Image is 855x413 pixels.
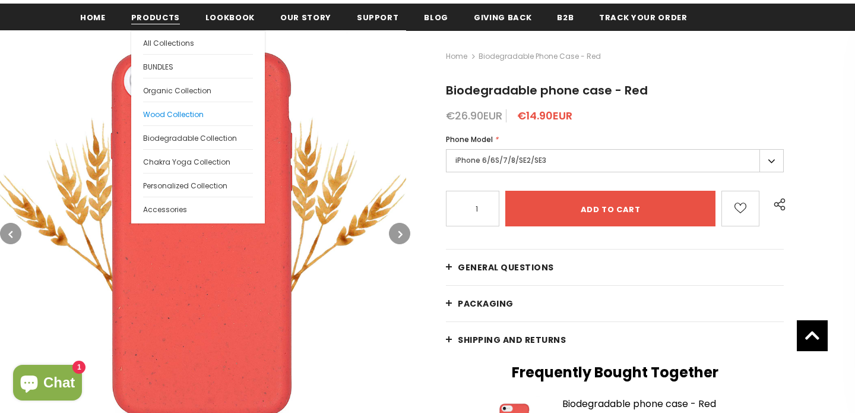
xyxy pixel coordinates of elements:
h2: Frequently Bought Together [446,364,784,382]
a: Chakra Yoga Collection [143,149,253,173]
a: Giving back [474,4,531,30]
span: Track your order [599,12,687,23]
span: Blog [424,12,448,23]
span: Our Story [280,12,331,23]
span: BUNDLES [143,62,173,72]
inbox-online-store-chat: Shopify online store chat [9,365,85,403]
a: Personalized Collection [143,173,253,197]
a: Our Story [280,4,331,30]
span: General Questions [458,261,554,273]
span: Home [80,12,106,23]
span: Lookbook [205,12,255,23]
span: PACKAGING [458,298,514,310]
span: €26.90EUR [446,108,502,123]
span: Shipping and returns [458,334,566,346]
a: Shipping and returns [446,322,784,358]
a: Lookbook [205,4,255,30]
a: Wood Collection [143,102,253,125]
a: Blog [424,4,448,30]
span: €14.90EUR [517,108,572,123]
input: Add to cart [505,191,715,226]
label: iPhone 6/6S/7/8/SE2/SE3 [446,149,784,172]
a: B2B [557,4,574,30]
a: Organic Collection [143,78,253,102]
a: All Collections [143,31,253,54]
span: Accessories [143,204,187,215]
a: PACKAGING [446,286,784,321]
span: Organic Collection [143,86,211,96]
span: Giving back [474,12,531,23]
span: Products [131,12,180,23]
span: Biodegradable Collection [143,133,237,143]
span: Phone Model [446,134,493,144]
span: All Collections [143,38,194,48]
span: Biodegradable phone case - Red [479,49,601,64]
span: Wood Collection [143,109,204,119]
a: Accessories [143,197,253,220]
span: Personalized Collection [143,181,227,191]
a: support [357,4,399,30]
span: Biodegradable phone case - Red [446,82,648,99]
a: Biodegradable Collection [143,125,253,149]
span: B2B [557,12,574,23]
a: Home [80,4,106,30]
a: General Questions [446,250,784,285]
a: BUNDLES [143,54,253,78]
a: Products [131,4,180,30]
span: Chakra Yoga Collection [143,157,230,167]
a: Track your order [599,4,687,30]
span: support [357,12,399,23]
a: Home [446,49,467,64]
